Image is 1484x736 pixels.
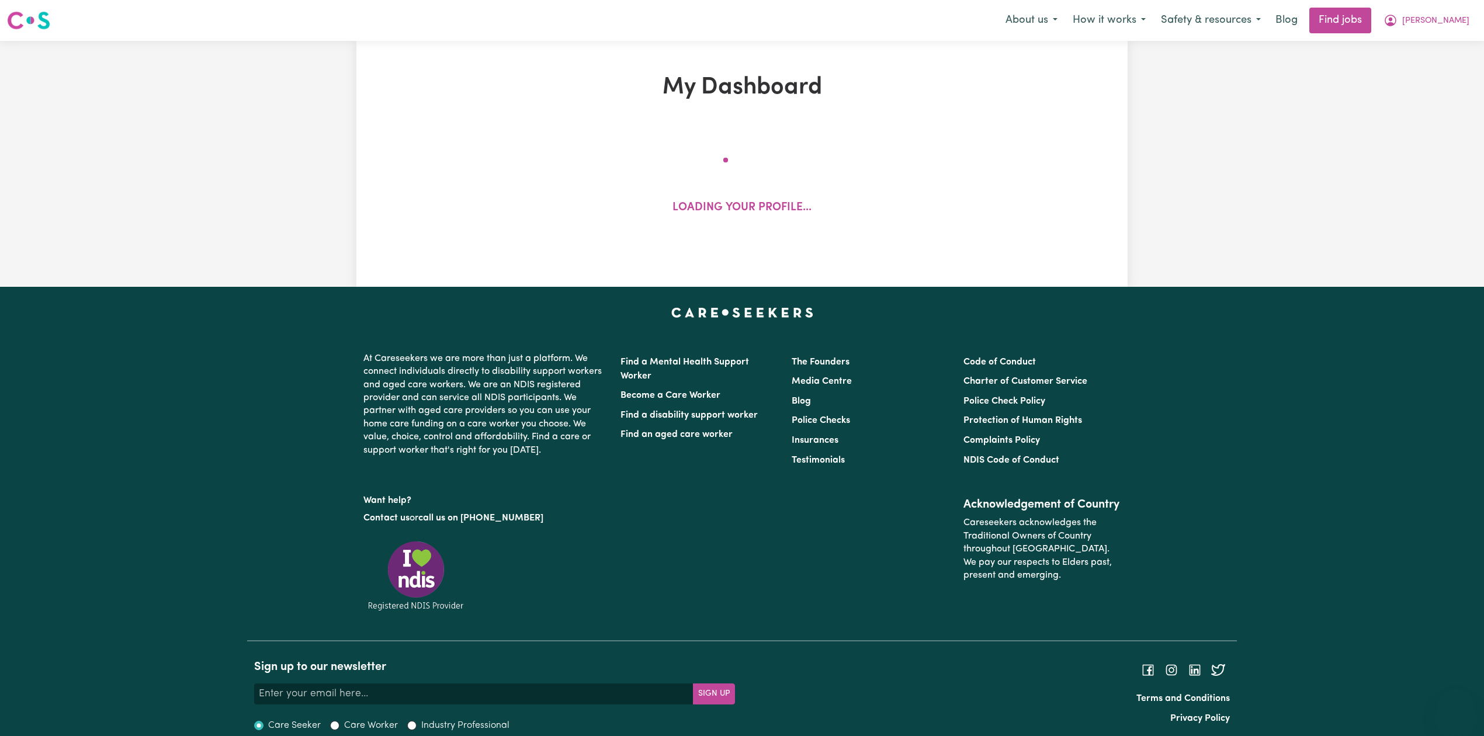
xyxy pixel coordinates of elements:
button: About us [998,8,1065,33]
button: My Account [1376,8,1477,33]
p: At Careseekers we are more than just a platform. We connect individuals directly to disability su... [363,348,606,461]
label: Industry Professional [421,718,509,732]
button: Subscribe [693,683,735,704]
a: Testimonials [792,456,845,465]
a: Blog [1268,8,1305,33]
a: Complaints Policy [963,436,1040,445]
a: Careseekers home page [671,308,813,317]
a: Police Check Policy [963,397,1045,406]
p: Loading your profile... [672,200,812,217]
a: Blog [792,397,811,406]
img: Registered NDIS provider [363,539,469,612]
img: Careseekers logo [7,10,50,31]
a: Code of Conduct [963,357,1036,367]
span: [PERSON_NAME] [1402,15,1469,27]
a: Follow Careseekers on Facebook [1141,665,1155,675]
input: Enter your email here... [254,683,694,704]
a: Police Checks [792,416,850,425]
a: Protection of Human Rights [963,416,1082,425]
a: Privacy Policy [1170,714,1230,723]
p: or [363,507,606,529]
button: Safety & resources [1153,8,1268,33]
a: Follow Careseekers on LinkedIn [1188,665,1202,675]
a: Follow Careseekers on Instagram [1164,665,1178,675]
label: Care Seeker [268,718,321,732]
h1: My Dashboard [492,74,992,102]
a: Become a Care Worker [620,391,720,400]
a: Find jobs [1309,8,1371,33]
button: How it works [1065,8,1153,33]
a: Contact us [363,513,410,523]
a: Insurances [792,436,838,445]
p: Careseekers acknowledges the Traditional Owners of Country throughout [GEOGRAPHIC_DATA]. We pay o... [963,512,1121,586]
a: call us on [PHONE_NUMBER] [418,513,543,523]
a: Find a Mental Health Support Worker [620,357,749,381]
a: NDIS Code of Conduct [963,456,1059,465]
h2: Sign up to our newsletter [254,660,735,674]
p: Want help? [363,489,606,507]
iframe: Button to launch messaging window [1437,689,1475,727]
h2: Acknowledgement of Country [963,498,1121,512]
a: Terms and Conditions [1136,694,1230,703]
a: Find a disability support worker [620,411,758,420]
a: Media Centre [792,377,852,386]
a: The Founders [792,357,850,367]
a: Careseekers logo [7,7,50,34]
a: Follow Careseekers on Twitter [1211,665,1225,675]
label: Care Worker [344,718,398,732]
a: Find an aged care worker [620,430,733,439]
a: Charter of Customer Service [963,377,1087,386]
